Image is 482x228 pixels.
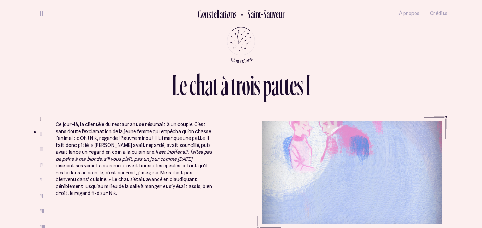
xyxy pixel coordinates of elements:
[56,149,212,162] em: Il est inoffensif; faites pas de peine à ma blonde, s’il vous plaît, pas un jour comme [DATE]
[284,70,290,100] div: t
[234,8,237,20] div: s
[40,208,44,214] span: VII
[242,8,285,20] h2: Saint-Sauveur
[40,131,42,137] span: II
[209,8,211,20] div: s
[40,177,42,183] span: V
[56,121,213,197] p: Ce jour-là, la clientèle du restaurant se résumait à un couple. C’est sans doute l’exclamation de...
[223,8,225,20] div: t
[430,11,447,17] span: Crédits
[231,70,236,100] div: t
[213,8,217,20] div: e
[211,8,213,20] div: t
[198,8,201,20] div: C
[219,8,223,20] div: a
[290,70,297,100] div: e
[217,8,218,20] div: l
[430,5,447,22] button: Crédits
[221,70,228,100] div: à
[40,146,43,152] span: III
[205,8,209,20] div: n
[399,5,420,22] button: À propos
[40,162,43,168] span: IV
[399,11,420,17] span: À propos
[40,116,41,122] span: I
[230,8,234,20] div: n
[213,70,218,100] div: t
[189,70,196,100] div: c
[297,70,303,100] div: s
[225,8,227,20] div: i
[254,70,260,100] div: s
[40,193,43,199] span: VI
[250,70,254,100] div: i
[263,70,271,100] div: p
[201,8,205,20] div: o
[271,70,279,100] div: a
[218,8,219,20] div: l
[196,70,205,100] div: h
[205,70,213,100] div: a
[180,70,187,100] div: e
[242,70,250,100] div: o
[236,70,242,100] div: r
[226,8,230,20] div: o
[306,70,310,100] div: I
[279,70,284,100] div: t
[221,27,262,63] button: Retour au menu principal
[237,8,285,19] button: Retour au Quartier
[35,10,44,17] button: volume audio
[230,55,253,64] tspan: Quartiers
[172,70,180,100] div: L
